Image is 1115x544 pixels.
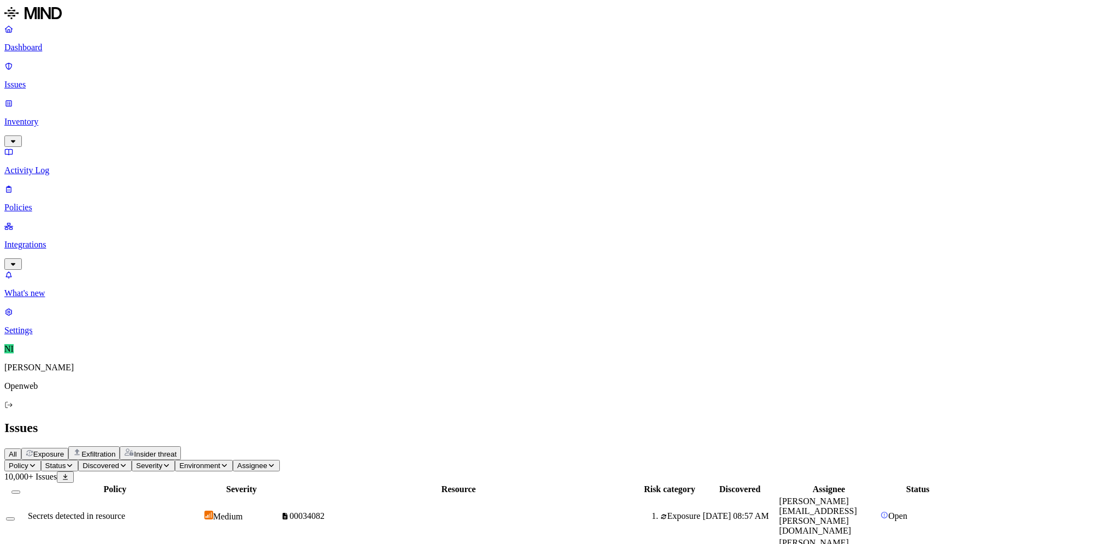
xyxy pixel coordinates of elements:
span: Exposure [33,450,64,458]
span: NI [4,344,14,353]
span: Discovered [83,462,119,470]
span: Assignee [237,462,267,470]
span: All [9,450,17,458]
button: Select row [6,517,15,521]
div: Discovered [703,484,777,494]
p: Dashboard [4,43,1111,52]
p: Activity Log [4,165,1111,175]
span: [DATE] 08:57 AM [703,511,769,521]
span: Open [888,511,907,521]
h2: Issues [4,421,1111,435]
img: severity-medium.svg [204,511,213,519]
div: Policy [28,484,202,494]
span: Status [45,462,66,470]
div: Exposure [660,511,700,521]
img: status-open.svg [881,511,888,519]
img: MIND [4,4,62,22]
div: Assignee [779,484,879,494]
div: Severity [204,484,279,494]
span: Exfiltration [81,450,115,458]
p: Settings [4,326,1111,335]
span: 00034082 [290,511,325,521]
span: Secrets detected in resource [28,511,125,521]
span: Policy [9,462,28,470]
span: Severity [136,462,162,470]
p: Policies [4,203,1111,212]
div: Status [881,484,955,494]
p: Issues [4,80,1111,90]
span: Medium [213,512,243,521]
span: 10,000+ Issues [4,472,57,481]
p: Openweb [4,381,1111,391]
span: [PERSON_NAME][EMAIL_ADDRESS][PERSON_NAME][DOMAIN_NAME] [779,496,857,535]
p: Integrations [4,240,1111,250]
div: Resource [281,484,637,494]
p: What's new [4,288,1111,298]
p: Inventory [4,117,1111,127]
button: Select all [11,490,20,494]
span: Environment [179,462,220,470]
div: Risk category [638,484,700,494]
span: Insider threat [134,450,177,458]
